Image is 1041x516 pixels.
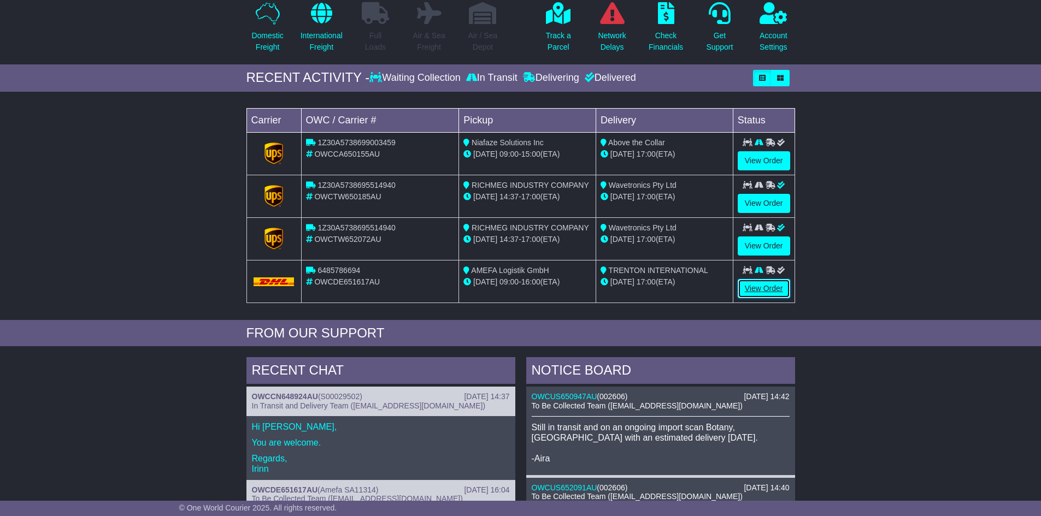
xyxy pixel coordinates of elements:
td: Pickup [459,108,596,132]
p: You are welcome. [252,437,510,448]
span: [DATE] [610,150,634,158]
span: [DATE] [473,277,497,286]
span: S00029502 [321,392,360,401]
span: 1Z30A5738699003459 [317,138,395,147]
a: View Order [738,236,790,256]
td: Carrier [246,108,301,132]
div: - (ETA) [463,191,591,203]
p: International Freight [301,30,343,53]
span: 002606 [599,483,625,492]
div: (ETA) [601,191,728,203]
span: 14:37 [499,192,519,201]
p: Track a Parcel [546,30,571,53]
span: 1Z30A5738695514940 [317,223,395,232]
img: GetCarrierServiceLogo [264,228,283,250]
span: [DATE] [610,235,634,244]
div: - (ETA) [463,234,591,245]
div: NOTICE BOARD [526,357,795,387]
span: 09:00 [499,150,519,158]
span: 002606 [599,392,625,401]
span: OWCCA650155AU [314,150,380,158]
div: (ETA) [601,276,728,288]
p: Air / Sea Depot [468,30,498,53]
a: NetworkDelays [597,2,626,59]
span: Amefa SA11314 [320,485,376,494]
p: Account Settings [760,30,787,53]
div: [DATE] 14:37 [464,392,509,401]
td: Delivery [596,108,733,132]
span: In Transit and Delivery Team ([EMAIL_ADDRESS][DOMAIN_NAME]) [252,401,486,410]
p: Hi [PERSON_NAME], [252,422,510,432]
a: OWCCN648924AU [252,392,318,401]
td: OWC / Carrier # [301,108,459,132]
div: [DATE] 14:42 [744,392,789,401]
span: 17:00 [637,192,656,201]
td: Status [733,108,795,132]
p: Network Delays [598,30,626,53]
div: ( ) [532,483,790,493]
div: - (ETA) [463,276,591,288]
img: GetCarrierServiceLogo [264,185,283,207]
div: ( ) [532,392,790,401]
p: Check Financials [649,30,683,53]
span: [DATE] [473,150,497,158]
a: GetSupport [705,2,733,59]
span: 17:00 [521,235,540,244]
span: 15:00 [521,150,540,158]
div: RECENT CHAT [246,357,515,387]
span: 09:00 [499,277,519,286]
p: Air & Sea Freight [413,30,445,53]
div: Waiting Collection [369,72,463,84]
a: InternationalFreight [300,2,343,59]
p: Get Support [706,30,733,53]
a: CheckFinancials [648,2,684,59]
div: Delivered [582,72,636,84]
div: ( ) [252,485,510,495]
a: OWCUS652091AU [532,483,597,492]
p: Full Loads [362,30,389,53]
a: AccountSettings [759,2,788,59]
span: 1Z30A5738695514940 [317,181,395,189]
span: 17:00 [637,277,656,286]
span: 17:00 [521,192,540,201]
p: Domestic Freight [251,30,283,53]
span: AMEFA Logistik GmbH [471,266,549,275]
span: To Be Collected Team ([EMAIL_ADDRESS][DOMAIN_NAME]) [532,492,743,501]
span: Wavetronics Pty Ltd [609,223,677,232]
span: RICHMEG INDUSTRY COMPANY [472,223,589,232]
span: OWCDE651617AU [314,277,380,286]
span: [DATE] [610,277,634,286]
a: View Order [738,194,790,213]
span: 6485786694 [317,266,360,275]
div: FROM OUR SUPPORT [246,325,795,341]
span: [DATE] [610,192,634,201]
span: 16:00 [521,277,540,286]
a: View Order [738,151,790,170]
span: Above the Collar [608,138,665,147]
div: (ETA) [601,149,728,160]
span: 17:00 [637,150,656,158]
div: In Transit [463,72,520,84]
div: ( ) [252,392,510,401]
a: View Order [738,279,790,298]
div: [DATE] 16:04 [464,485,509,495]
a: OWCDE651617AU [252,485,318,494]
span: RICHMEG INDUSTRY COMPANY [472,181,589,189]
div: (ETA) [601,234,728,245]
span: Niafaze Solutions Inc [472,138,544,147]
div: [DATE] 14:40 [744,483,789,493]
img: GetCarrierServiceLogo [264,143,283,164]
a: DomesticFreight [251,2,284,59]
span: [DATE] [473,192,497,201]
span: TRENTON INTERNATIONAL [609,266,708,275]
span: © One World Courier 2025. All rights reserved. [179,503,337,512]
span: To Be Collected Team ([EMAIL_ADDRESS][DOMAIN_NAME]) [252,494,463,503]
span: 17:00 [637,235,656,244]
span: 14:37 [499,235,519,244]
span: Wavetronics Pty Ltd [609,181,677,189]
p: Still in transit and on an ongoing import scan Botany, [GEOGRAPHIC_DATA] with an estimated delive... [532,422,790,464]
a: Track aParcel [545,2,572,59]
p: Regards, Irinn [252,453,510,474]
span: OWCTW652072AU [314,235,381,244]
span: OWCTW650185AU [314,192,381,201]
